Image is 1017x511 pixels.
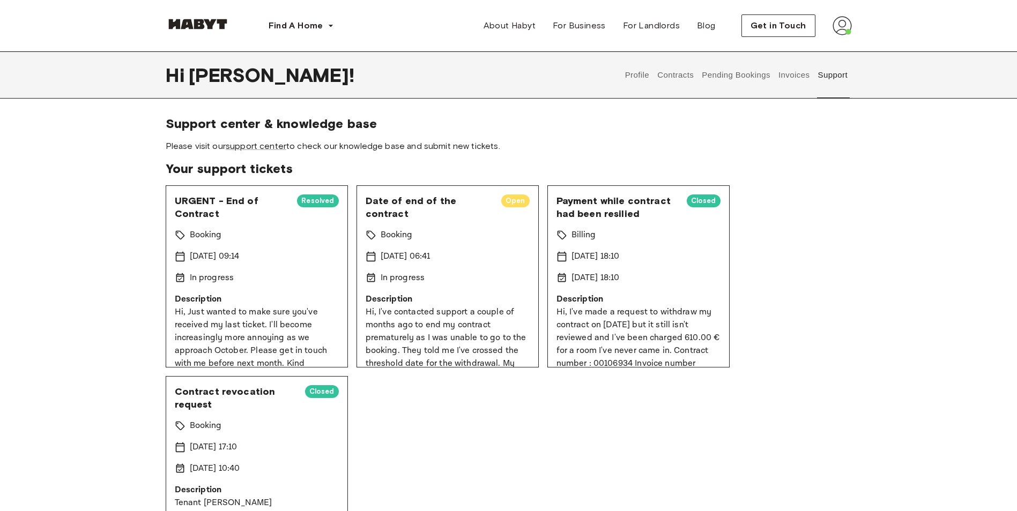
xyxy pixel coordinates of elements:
span: Support center & knowledge base [166,116,852,132]
p: Booking [190,419,222,432]
p: [DATE] 17:10 [190,441,237,454]
span: Date of end of the contract [366,194,493,220]
p: Description [175,484,339,497]
span: Blog [697,19,716,32]
button: Support [816,51,849,99]
p: [DATE] 10:40 [190,462,240,475]
span: Get in Touch [751,19,806,32]
span: For Business [553,19,606,32]
p: Hi, I've made a request to withdraw my contract on [DATE] but it still isn't reviewed and I've be... [556,306,721,383]
p: [DATE] 18:10 [571,272,620,284]
span: Your support tickets [166,161,852,177]
button: Pending Bookings [701,51,772,99]
span: Payment while contract had been resilied [556,194,678,220]
p: [DATE] 18:10 [571,250,620,263]
a: For Landlords [614,15,688,36]
span: Find A Home [269,19,323,32]
span: About Habyt [484,19,536,32]
div: user profile tabs [621,51,851,99]
p: In progress [190,272,234,284]
a: About Habyt [475,15,544,36]
img: Habyt [166,19,230,29]
button: Get in Touch [741,14,815,37]
p: Booking [381,229,413,242]
p: Hi, Just wanted to make sure you've received my last ticket. I'll become increasingly more annoyi... [175,306,339,383]
a: support center [226,141,286,151]
span: Closed [687,196,721,206]
span: URGENT - End of Contract [175,194,289,220]
button: Profile [623,51,651,99]
span: Hi [166,64,189,86]
p: [DATE] 09:14 [190,250,240,263]
button: Find A Home [260,15,343,36]
span: Closed [305,386,339,397]
a: Blog [688,15,724,36]
p: Billing [571,229,596,242]
span: Resolved [297,196,338,206]
p: Booking [190,229,222,242]
p: Description [366,293,530,306]
span: [PERSON_NAME] ! [189,64,354,86]
span: Open [501,196,530,206]
button: Contracts [656,51,695,99]
span: Contract revocation request [175,385,296,411]
p: Hi, I've contacted support a couple of months ago to end my contract prematurely as I was unable ... [366,306,530,447]
p: [DATE] 06:41 [381,250,430,263]
button: Invoices [777,51,811,99]
a: For Business [544,15,614,36]
img: avatar [833,16,852,35]
p: In progress [381,272,425,284]
p: Description [175,293,339,306]
span: Please visit our to check our knowledge base and submit new tickets. [166,140,852,152]
span: For Landlords [623,19,680,32]
p: Description [556,293,721,306]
